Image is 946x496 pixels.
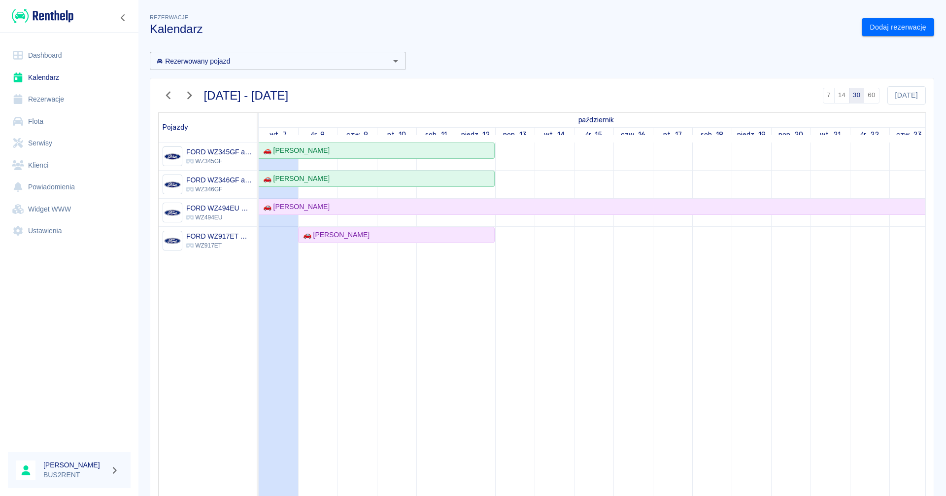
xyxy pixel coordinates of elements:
input: Wyszukaj i wybierz pojazdy... [153,55,387,67]
h3: [DATE] - [DATE] [204,89,289,103]
a: Widget WWW [8,198,131,220]
h6: [PERSON_NAME] [43,460,106,470]
div: 🚗 [PERSON_NAME] [259,145,330,156]
a: 16 października 2025 [618,128,648,142]
div: 🚗 [PERSON_NAME] [259,174,330,184]
h3: Kalendarz [150,22,854,36]
a: 13 października 2025 [501,128,529,142]
a: Renthelp logo [8,8,73,24]
a: Klienci [8,154,131,177]
button: Zwiń nawigację [116,11,131,24]
a: 10 października 2025 [385,128,409,142]
h6: FORD WZ917ET manualny [186,231,253,241]
a: 21 października 2025 [817,128,843,142]
a: Flota [8,110,131,133]
div: 🚗 [PERSON_NAME] [259,202,330,212]
a: 9 października 2025 [344,128,371,142]
span: Pojazdy [163,123,188,132]
a: 7 października 2025 [267,128,289,142]
a: Powiadomienia [8,176,131,198]
a: 22 października 2025 [858,128,881,142]
a: 14 października 2025 [541,128,567,142]
a: Dodaj rezerwację [862,18,934,36]
a: 7 października 2025 [575,113,616,127]
h6: FORD WZ494EU manualny [186,203,253,213]
a: 18 października 2025 [698,128,726,142]
div: 🚗 [PERSON_NAME] [299,230,370,240]
p: WZ346GF [186,185,253,194]
span: Rezerwacje [150,14,188,20]
button: 60 dni [864,88,879,104]
a: 8 października 2025 [308,128,328,142]
button: 7 dni [823,88,835,104]
a: 17 października 2025 [661,128,684,142]
img: Renthelp logo [12,8,73,24]
a: Kalendarz [8,67,131,89]
p: WZ917ET [186,241,253,250]
p: BUS2RENT [43,470,106,480]
p: WZ345GF [186,157,253,166]
a: Serwisy [8,132,131,154]
a: 20 października 2025 [776,128,806,142]
h6: FORD WZ345GF automat [186,147,253,157]
a: 15 października 2025 [583,128,605,142]
button: [DATE] [887,86,926,105]
p: WZ494EU [186,213,253,222]
img: Image [164,233,180,249]
a: Dashboard [8,44,131,67]
button: 30 dni [849,88,864,104]
img: Image [164,177,180,193]
a: Rezerwacje [8,88,131,110]
a: 19 października 2025 [735,128,769,142]
a: 11 października 2025 [423,128,449,142]
a: Ustawienia [8,220,131,242]
h6: FORD WZ346GF automat [186,175,253,185]
a: 12 października 2025 [459,128,493,142]
a: 23 października 2025 [894,128,925,142]
img: Image [164,205,180,221]
button: Otwórz [389,54,403,68]
img: Image [164,148,180,165]
button: 14 dni [834,88,849,104]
